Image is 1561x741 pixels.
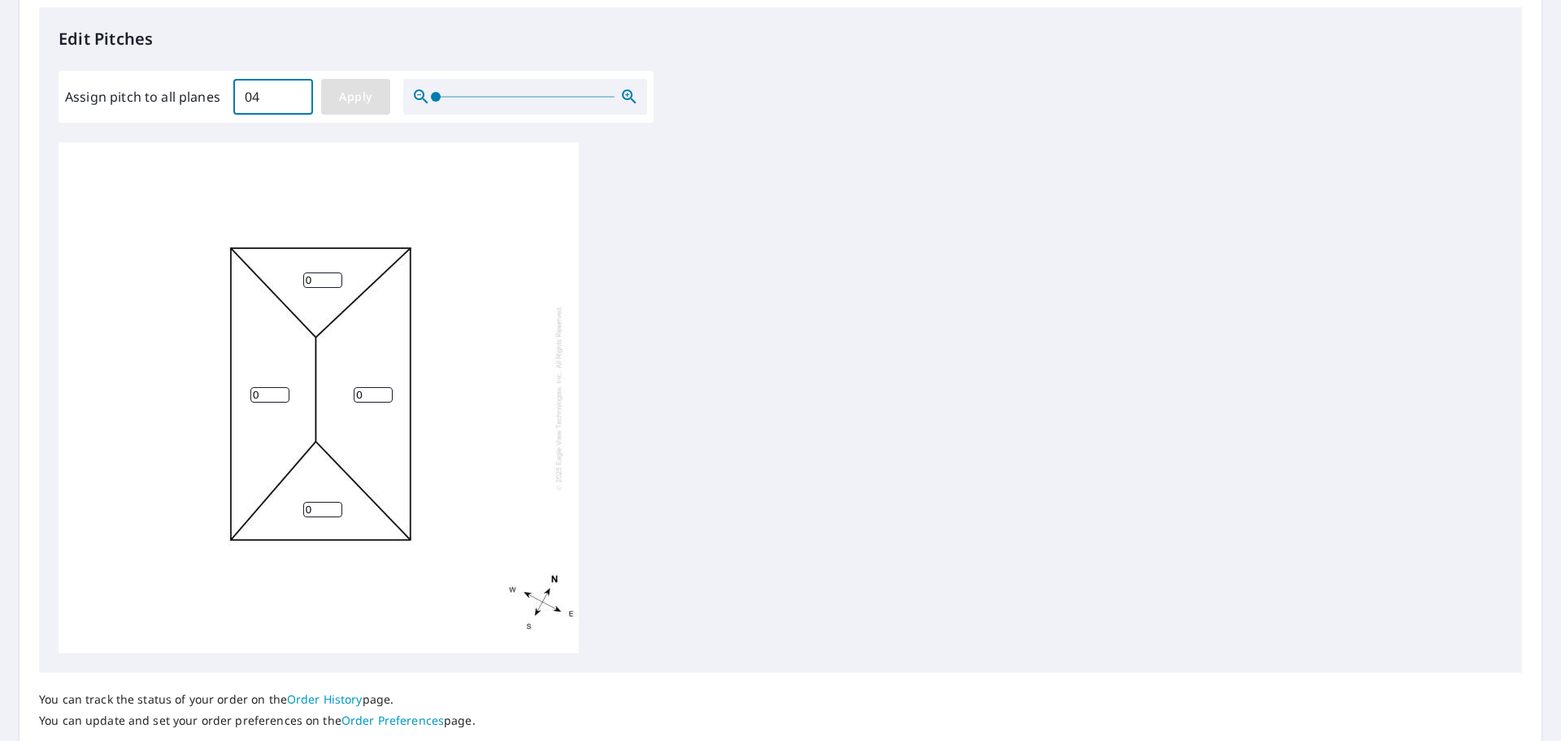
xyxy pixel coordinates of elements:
p: Edit Pitches [59,27,1502,51]
a: Order Preferences [341,713,444,728]
a: Order History [287,691,363,707]
p: You can update and set your order preferences on the page. [39,713,476,728]
p: You can track the status of your order on the page. [39,692,476,707]
label: Assign pitch to all planes [65,87,220,107]
span: Apply [334,87,377,107]
button: Apply [321,79,390,115]
input: 00.0 [233,74,313,120]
